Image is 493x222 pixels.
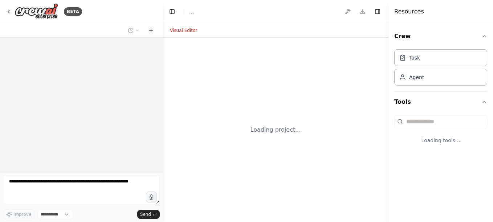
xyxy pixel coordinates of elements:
button: Hide right sidebar [372,7,383,17]
div: Agent [409,74,424,81]
button: Visual Editor [166,26,201,35]
img: Logo [15,3,58,20]
div: Crew [394,46,487,91]
button: Click to speak your automation idea [146,192,157,202]
button: Improve [3,210,34,219]
div: BETA [64,7,82,16]
button: Start a new chat [145,26,157,35]
h4: Resources [394,7,424,16]
nav: breadcrumb [189,8,194,15]
button: Switch to previous chat [125,26,142,35]
span: ... [189,8,194,15]
div: Task [409,54,420,61]
div: Tools [394,112,487,156]
button: Send [137,210,160,219]
button: Crew [394,26,487,46]
div: Loading project... [250,126,301,134]
span: Improve [13,211,31,217]
div: Loading tools... [394,131,487,150]
span: Send [140,211,151,217]
button: Tools [394,92,487,112]
button: Hide left sidebar [167,7,177,17]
